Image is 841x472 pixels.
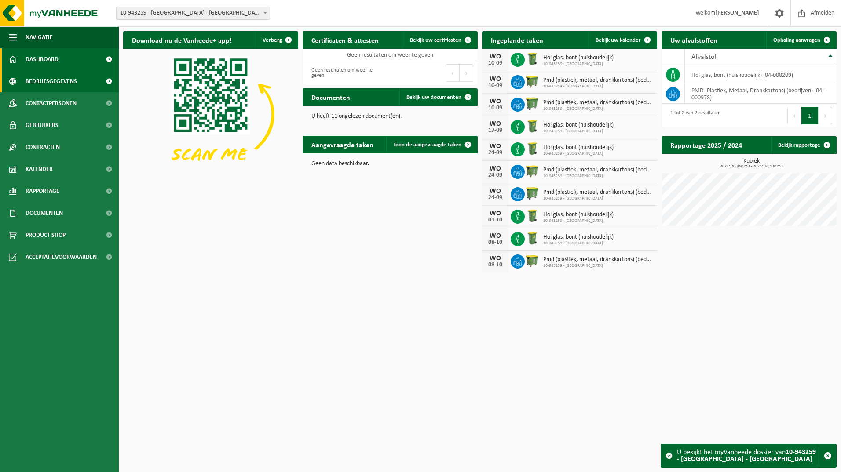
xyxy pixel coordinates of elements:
[819,107,832,124] button: Next
[543,99,653,106] span: Pmd (plastiek, metaal, drankkartons) (bedrijven)
[543,144,614,151] span: Hol glas, bont (huishoudelijk)
[525,119,540,134] img: WB-0240-HPE-GN-50
[486,217,504,223] div: 01-10
[525,163,540,178] img: WB-1100-HPE-GN-50
[787,107,801,124] button: Previous
[543,189,653,196] span: Pmd (plastiek, metaal, drankkartons) (bedrijven)
[406,94,461,100] span: Bekijk uw documenten
[486,188,504,195] div: WO
[486,60,504,66] div: 10-09
[486,105,504,111] div: 10-09
[486,83,504,89] div: 10-09
[801,107,819,124] button: 1
[26,224,66,246] span: Product Shop
[486,53,504,60] div: WO
[525,231,540,246] img: WB-0240-HPE-GN-50
[715,10,759,16] strong: [PERSON_NAME]
[303,136,382,153] h2: Aangevraagde taken
[543,106,653,112] span: 10-943259 - [GEOGRAPHIC_DATA]
[116,7,270,20] span: 10-943259 - LES BUISSONNETS - SAINT-VAAST
[543,218,614,224] span: 10-943259 - [GEOGRAPHIC_DATA]
[486,76,504,83] div: WO
[123,31,241,48] h2: Download nu de Vanheede+ app!
[410,37,461,43] span: Bekijk uw certificaten
[482,31,552,48] h2: Ingeplande taken
[677,449,816,463] strong: 10-943259 - [GEOGRAPHIC_DATA] - [GEOGRAPHIC_DATA]
[26,246,97,268] span: Acceptatievoorwaarden
[26,92,77,114] span: Contactpersonen
[691,54,717,61] span: Afvalstof
[486,98,504,105] div: WO
[525,74,540,89] img: WB-1100-HPE-GN-50
[303,88,359,105] h2: Documenten
[486,165,504,172] div: WO
[26,158,53,180] span: Kalender
[486,120,504,127] div: WO
[525,51,540,66] img: WB-0240-HPE-GN-50
[123,49,298,180] img: Download de VHEPlus App
[543,174,653,179] span: 10-943259 - [GEOGRAPHIC_DATA]
[543,241,614,246] span: 10-943259 - [GEOGRAPHIC_DATA]
[486,262,504,268] div: 08-10
[26,48,59,70] span: Dashboard
[303,49,478,61] td: Geen resultaten om weer te geven
[26,202,63,224] span: Documenten
[543,211,614,218] span: Hol glas, bont (huishoudelijk)
[543,151,614,156] span: 10-943259 - [GEOGRAPHIC_DATA]
[666,106,720,125] div: 1 tot 2 van 2 resultaten
[386,136,477,153] a: Toon de aangevraagde taken
[446,64,460,82] button: Previous
[525,253,540,268] img: WB-1100-HPE-GN-50
[543,77,653,84] span: Pmd (plastiek, metaal, drankkartons) (bedrijven)
[543,84,653,89] span: 10-943259 - [GEOGRAPHIC_DATA]
[543,256,653,263] span: Pmd (plastiek, metaal, drankkartons) (bedrijven)
[525,186,540,201] img: WB-0770-HPE-GN-50
[525,208,540,223] img: WB-0240-HPE-GN-50
[543,234,614,241] span: Hol glas, bont (huishoudelijk)
[486,150,504,156] div: 24-09
[26,26,53,48] span: Navigatie
[666,164,837,169] span: 2024: 20,460 m3 - 2025: 76,130 m3
[525,141,540,156] img: WB-0240-HPE-GN-50
[26,70,77,92] span: Bedrijfsgegevens
[307,63,386,83] div: Geen resultaten om weer te geven
[766,31,836,49] a: Ophaling aanvragen
[666,158,837,169] h3: Kubiek
[311,113,469,120] p: U heeft 11 ongelezen document(en).
[486,210,504,217] div: WO
[543,129,614,134] span: 10-943259 - [GEOGRAPHIC_DATA]
[486,143,504,150] div: WO
[486,255,504,262] div: WO
[543,196,653,201] span: 10-943259 - [GEOGRAPHIC_DATA]
[26,114,59,136] span: Gebruikers
[543,62,614,67] span: 10-943259 - [GEOGRAPHIC_DATA]
[486,232,504,240] div: WO
[596,37,641,43] span: Bekijk uw kalender
[543,263,653,269] span: 10-943259 - [GEOGRAPHIC_DATA]
[685,65,837,84] td: hol glas, bont (huishoudelijk) (04-000209)
[773,37,820,43] span: Ophaling aanvragen
[486,127,504,134] div: 17-09
[486,240,504,246] div: 08-10
[589,31,656,49] a: Bekijk uw kalender
[525,96,540,111] img: WB-0770-HPE-GN-50
[393,142,461,148] span: Toon de aangevraagde taken
[685,84,837,104] td: PMD (Plastiek, Metaal, Drankkartons) (bedrijven) (04-000978)
[26,136,60,158] span: Contracten
[543,122,614,129] span: Hol glas, bont (huishoudelijk)
[543,167,653,174] span: Pmd (plastiek, metaal, drankkartons) (bedrijven)
[662,31,726,48] h2: Uw afvalstoffen
[26,180,59,202] span: Rapportage
[486,172,504,178] div: 24-09
[771,136,836,154] a: Bekijk rapportage
[543,54,614,62] span: Hol glas, bont (huishoudelijk)
[263,37,282,43] span: Verberg
[311,161,469,167] p: Geen data beschikbaar.
[117,7,270,19] span: 10-943259 - LES BUISSONNETS - SAINT-VAAST
[460,64,473,82] button: Next
[662,136,751,153] h2: Rapportage 2025 / 2024
[403,31,477,49] a: Bekijk uw certificaten
[256,31,297,49] button: Verberg
[399,88,477,106] a: Bekijk uw documenten
[677,444,819,467] div: U bekijkt het myVanheede dossier van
